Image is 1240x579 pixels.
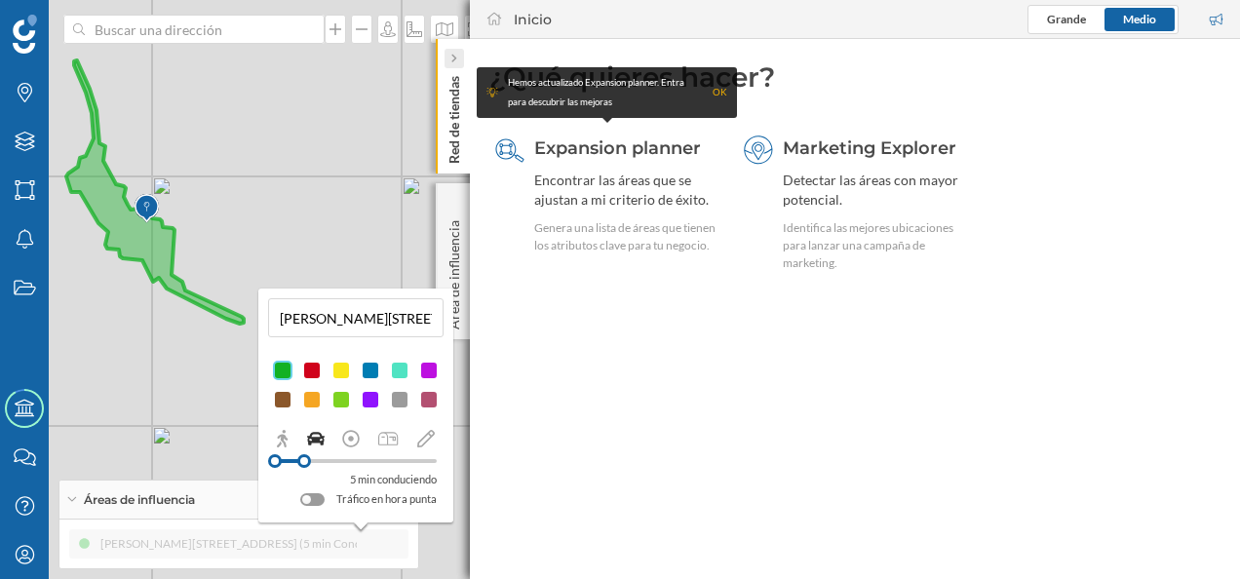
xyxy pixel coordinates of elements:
[783,171,966,210] div: Detectar las áreas con mayor potencial.
[534,171,717,210] div: Encontrar las áreas que se ajustan a mi criterio de éxito.
[783,137,956,159] span: Marketing Explorer
[13,15,37,54] img: Geoblink Logo
[336,489,437,509] label: Tráfico en hora punta
[713,83,727,102] div: OK
[445,68,464,164] p: Red de tiendas
[534,219,717,254] div: Genera una lista de áreas que tienen los atributos clave para tu negocio.
[39,14,108,31] span: Soporte
[84,491,195,509] span: Áreas de influencia
[495,135,524,165] img: search-areas.svg
[1047,12,1086,26] span: Grande
[489,58,1221,96] div: ¿Qué quieres hacer?
[445,212,464,329] p: Área de influencia
[135,189,159,228] img: Marker
[1123,12,1156,26] span: Medio
[350,470,437,489] p: 5 min conduciendo
[534,137,701,159] span: Expansion planner
[514,10,552,29] div: Inicio
[744,135,773,165] img: explorer.svg
[508,73,703,112] div: Hemos actualizado Expansion planner. Entra para descubrir las mejoras
[783,219,966,272] div: Identifica las mejores ubicaciones para lanzar una campaña de marketing.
